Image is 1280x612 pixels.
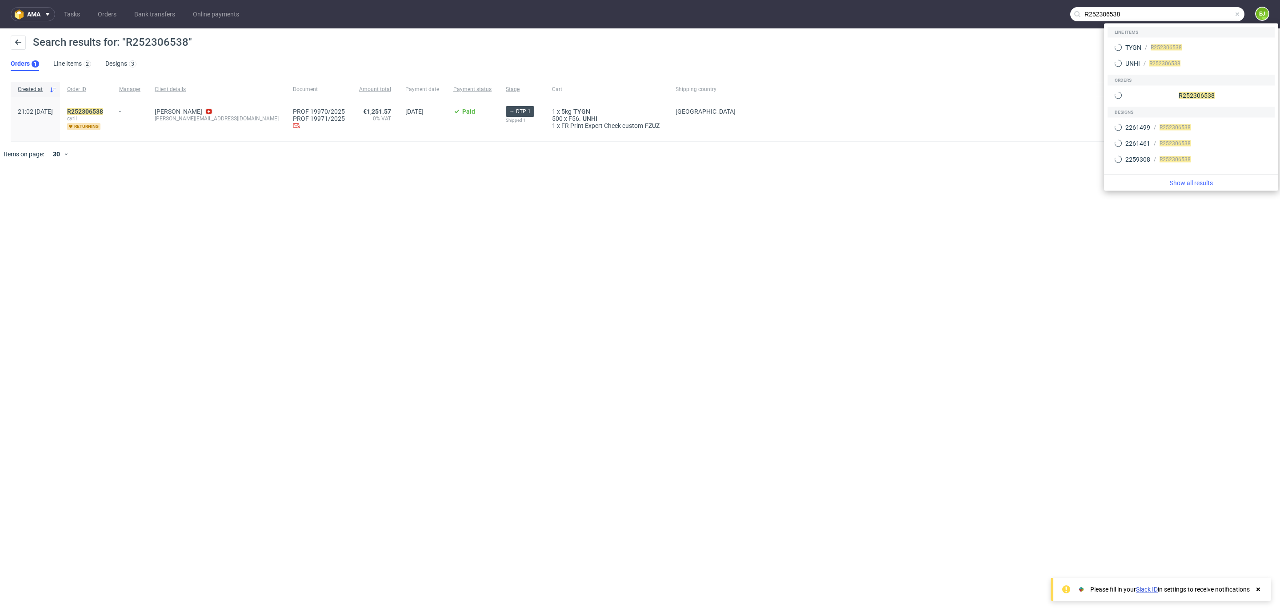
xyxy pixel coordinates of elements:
[1256,8,1268,20] figcaption: EJ
[1179,92,1215,99] span: R252306538
[15,9,27,20] img: logo
[119,104,140,115] div: -
[1149,60,1180,67] span: R252306538
[1108,179,1275,187] a: Show all results
[581,115,599,122] a: UNHI
[1108,27,1275,38] div: Line items
[293,86,345,93] span: Document
[1125,139,1150,148] div: 2261461
[552,122,661,129] div: x
[27,11,40,17] span: ama
[453,86,492,93] span: Payment status
[509,107,531,115] span: → DTP 1
[1160,140,1191,147] span: R252306538
[155,115,279,122] div: [PERSON_NAME][EMAIL_ADDRESS][DOMAIN_NAME]
[67,115,105,122] span: cyril
[552,115,563,122] span: 500
[561,122,643,129] span: FR Print Expert Check custom
[11,57,39,71] a: Orders1
[1151,44,1182,51] span: R252306538
[92,7,122,21] a: Orders
[188,7,244,21] a: Online payments
[1125,59,1140,68] div: UNHI
[67,123,100,130] span: returning
[1125,43,1141,52] div: TYGN
[11,7,55,21] button: ama
[293,108,345,115] a: PROF 19970/2025
[86,61,89,67] div: 2
[53,57,91,71] a: Line Items2
[131,61,134,67] div: 3
[1160,156,1191,163] span: R252306538
[1125,123,1150,132] div: 2261499
[363,108,391,115] span: €1,251.57
[359,86,391,93] span: Amount total
[1108,107,1275,118] div: Designs
[552,108,661,115] div: x
[1125,155,1150,164] div: 2259308
[67,108,105,115] a: R252306538
[33,36,192,48] span: Search results for: "R252306538"
[359,115,391,122] span: 0% VAT
[643,122,661,129] a: FZUZ
[67,108,103,115] mark: R252306538
[405,86,439,93] span: Payment date
[572,108,592,115] a: TYGN
[119,86,140,93] span: Manager
[18,108,53,115] span: 21:02 [DATE]
[552,108,556,115] span: 1
[59,7,85,21] a: Tasks
[293,115,345,122] a: PROF 19971/2025
[1136,586,1158,593] a: Slack ID
[1077,585,1086,594] img: Slack
[676,108,736,115] span: [GEOGRAPHIC_DATA]
[105,57,136,71] a: Designs3
[34,61,37,67] div: 1
[155,86,279,93] span: Client details
[506,117,538,124] div: Shipped 1
[405,108,424,115] span: [DATE]
[552,86,661,93] span: Cart
[4,150,44,159] span: Items on page:
[506,86,538,93] span: Stage
[676,86,736,93] span: Shipping country
[67,86,105,93] span: Order ID
[1108,75,1275,86] div: Orders
[462,108,475,115] span: Paid
[568,115,581,122] span: F56.
[552,122,556,129] span: 1
[18,86,46,93] span: Created at
[561,108,572,115] span: 5kg
[129,7,180,21] a: Bank transfers
[155,108,202,115] a: [PERSON_NAME]
[48,148,64,160] div: 30
[1090,585,1250,594] div: Please fill in your in settings to receive notifications
[552,115,661,122] div: x
[1160,124,1191,131] span: R252306538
